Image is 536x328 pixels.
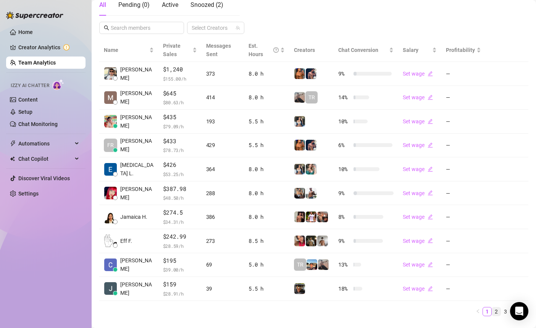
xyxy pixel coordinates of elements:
[428,142,433,148] span: edit
[441,277,486,301] td: —
[338,260,350,269] span: 13 %
[428,95,433,100] span: edit
[191,1,223,8] span: Snoozed ( 2 )
[338,165,350,173] span: 10 %
[18,137,73,150] span: Automations
[306,212,316,222] img: Hector
[206,141,240,149] div: 429
[403,190,433,196] a: Set wageedit
[18,41,79,53] a: Creator Analytics exclamation-circle
[206,189,240,197] div: 288
[104,234,117,247] img: Eff Francisco
[403,166,433,172] a: Set wageedit
[338,93,350,102] span: 14 %
[441,205,486,229] td: —
[306,188,316,199] img: JUSTIN
[104,91,117,104] img: Mariane Subia
[118,0,150,10] div: Pending ( 0 )
[206,69,240,78] div: 373
[317,236,328,246] img: aussieboy_j
[441,62,486,86] td: —
[163,266,197,273] span: $ 39.00 /h
[473,307,483,316] li: Previous Page
[249,117,285,126] div: 5.5 h
[120,89,154,106] span: [PERSON_NAME]
[163,65,197,74] span: $1,240
[338,69,350,78] span: 9 %
[403,118,433,124] a: Set wageedit
[104,211,117,223] img: Jamaica Hurtado
[249,189,285,197] div: 8.0 h
[249,165,285,173] div: 8.0 h
[206,284,240,293] div: 39
[294,164,305,175] img: Katy
[111,24,173,32] input: Search members
[120,256,154,273] span: [PERSON_NAME]
[104,67,117,80] img: Rick Gino Tarce…
[163,137,197,146] span: $433
[441,253,486,277] td: —
[18,29,33,35] a: Home
[120,237,132,245] span: Eff F.
[120,161,154,178] span: [MEDICAL_DATA] L.
[107,141,114,149] span: FR
[18,97,38,103] a: Content
[403,94,433,100] a: Set wageedit
[120,137,154,153] span: [PERSON_NAME]
[249,260,285,269] div: 5.0 h
[163,160,197,170] span: $426
[476,309,480,313] span: left
[104,187,117,199] img: Mary Jane Moren…
[294,92,305,103] img: LC
[162,1,178,8] span: Active
[294,140,305,150] img: JG
[6,11,63,19] img: logo-BBDzfeDw.svg
[294,68,305,79] img: JG
[294,283,305,294] img: Nathan
[294,236,305,246] img: Vanessa
[483,307,492,316] li: 1
[104,163,117,176] img: Exon Locsin
[428,262,433,267] span: edit
[206,213,240,221] div: 386
[163,232,197,241] span: $242.99
[249,237,285,245] div: 8.5 h
[289,39,334,62] th: Creators
[249,42,279,58] div: Est. Hours
[403,142,433,148] a: Set wageedit
[441,181,486,205] td: —
[249,69,285,78] div: 8.0 h
[492,307,500,316] a: 2
[297,260,304,269] span: TR
[428,119,433,124] span: edit
[99,39,158,62] th: Name
[206,260,240,269] div: 69
[249,93,285,102] div: 8.0 h
[18,121,58,127] a: Chat Monitoring
[163,123,197,130] span: $ 79.09 /h
[306,164,316,175] img: Zaddy
[338,47,378,53] span: Chat Conversion
[441,157,486,181] td: —
[163,170,197,178] span: $ 53.25 /h
[338,237,350,245] span: 9 %
[338,213,350,221] span: 8 %
[18,153,73,165] span: Chat Copilot
[306,140,316,150] img: Axel
[249,284,285,293] div: 5.5 h
[338,141,350,149] span: 6 %
[428,166,433,172] span: edit
[317,212,328,222] img: Osvaldo
[318,259,329,270] img: LC
[120,65,154,82] span: [PERSON_NAME]
[273,42,279,58] span: question-circle
[10,141,16,147] span: thunderbolt
[428,71,433,76] span: edit
[163,290,197,297] span: $ 28.91 /h
[441,86,486,110] td: —
[446,47,475,53] span: Profitability
[11,82,49,89] span: Izzy AI Chatter
[18,191,39,197] a: Settings
[18,109,32,115] a: Setup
